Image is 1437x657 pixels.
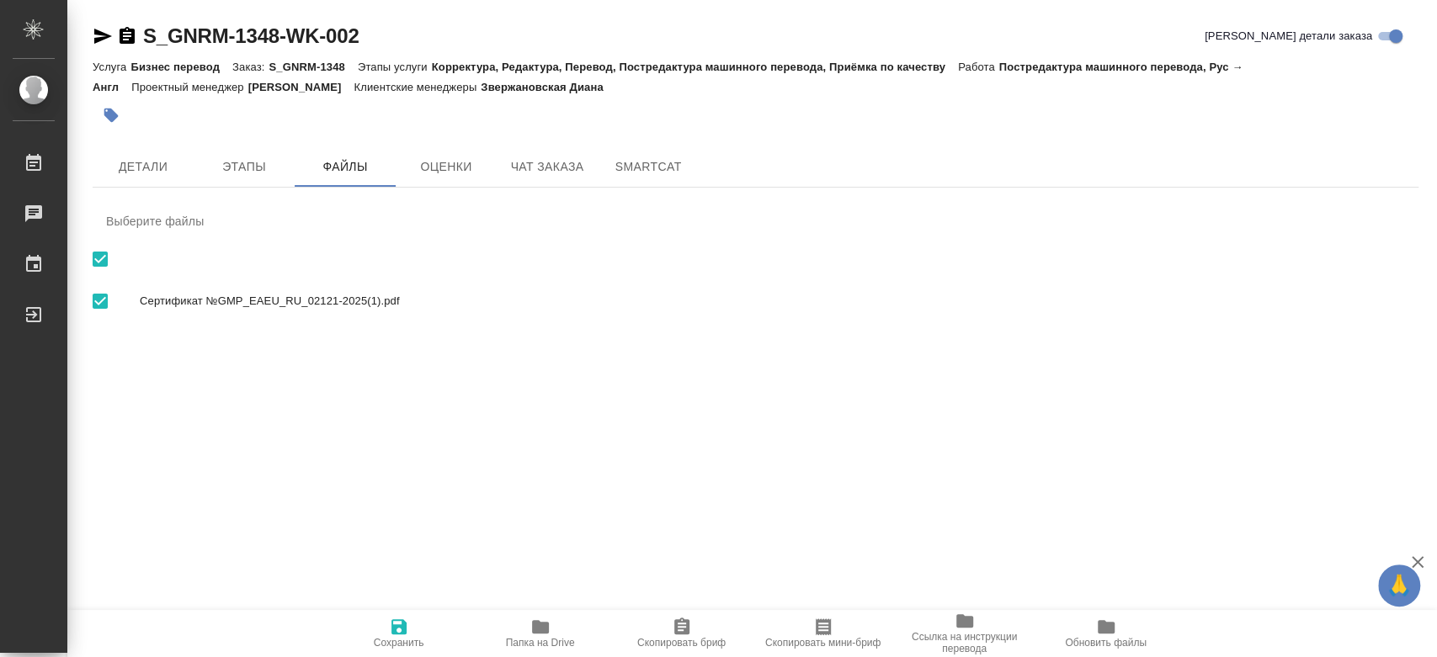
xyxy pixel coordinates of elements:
[958,61,999,73] p: Работа
[143,24,359,47] a: S_GNRM-1348-WK-002
[93,277,1418,326] div: Сертификат №GMP_EAEU_RU_02121-2025(1).pdf
[93,26,113,46] button: Скопировать ссылку для ЯМессенджера
[93,201,1418,241] div: Выберите файлы
[608,156,689,177] span: SmartCat
[1378,564,1420,607] button: 🙏
[358,61,432,73] p: Этапы услуги
[232,61,269,73] p: Заказ:
[131,81,247,93] p: Проектный менеджер
[103,156,184,177] span: Детали
[432,61,958,73] p: Корректура, Редактура, Перевод, Постредактура машинного перевода, Приёмка по качеству
[354,81,482,93] p: Клиентские менеджеры
[481,81,615,93] p: Звержановская Диана
[305,156,386,177] span: Файлы
[130,61,232,73] p: Бизнес перевод
[82,283,118,319] span: Выбрать все вложенные папки
[93,61,130,73] p: Услуга
[117,26,137,46] button: Скопировать ссылку
[248,81,354,93] p: [PERSON_NAME]
[93,97,130,134] button: Добавить тэг
[269,61,357,73] p: S_GNRM-1348
[1385,568,1413,603] span: 🙏
[204,156,285,177] span: Этапы
[507,156,588,177] span: Чат заказа
[406,156,487,177] span: Оценки
[1205,28,1372,45] span: [PERSON_NAME] детали заказа
[140,293,1405,310] span: Сертификат №GMP_EAEU_RU_02121-2025(1).pdf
